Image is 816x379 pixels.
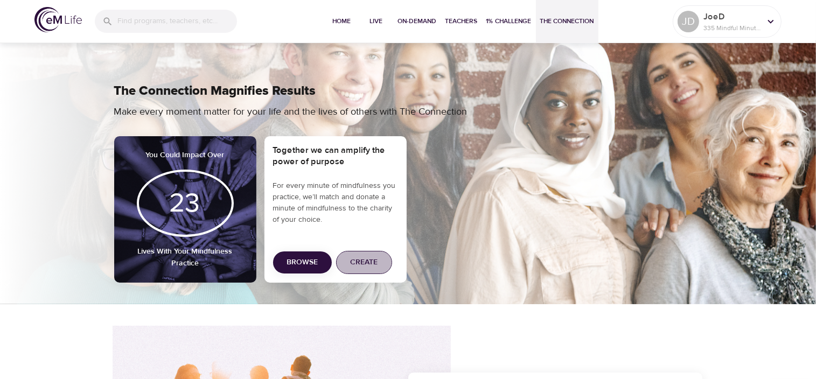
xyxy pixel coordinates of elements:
p: 335 Mindful Minutes [703,23,761,33]
span: Teachers [445,16,478,27]
button: Browse [273,251,332,273]
span: 1% Challenge [486,16,532,27]
h6: Lives With Your Mindfulness Practice [127,245,243,270]
img: logo [34,7,82,32]
span: The Connection [540,16,594,27]
span: Home [329,16,355,27]
h5: Together we can amplify the power of purpose [273,145,398,168]
p: For every minute of mindfulness you practice, we’ll match and donate a minute of mindfulness to t... [273,180,398,226]
p: JoeD [703,10,761,23]
p: Make every moment matter for your life and the lives of others with The Connection [114,104,518,119]
span: On-Demand [398,16,437,27]
div: JD [678,11,699,32]
h6: You Could Impact Over [146,149,225,161]
span: Browse [287,256,318,269]
button: Create [336,251,392,274]
input: Find programs, teachers, etc... [117,10,237,33]
h2: The Connection Magnifies Results [114,83,702,99]
span: Create [350,256,378,269]
div: 23 [137,170,234,237]
span: Live [364,16,389,27]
